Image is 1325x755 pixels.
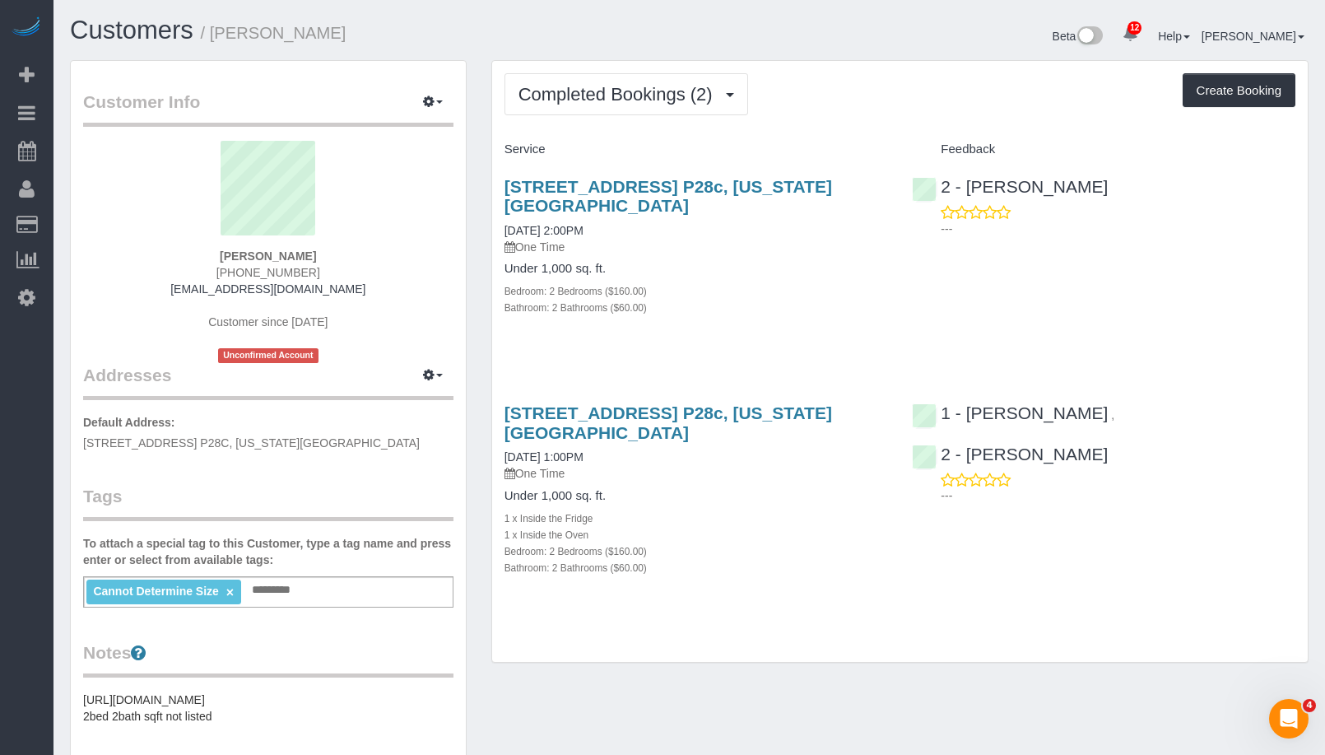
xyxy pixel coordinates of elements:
[518,84,721,105] span: Completed Bookings (2)
[941,221,1295,237] p: ---
[1114,16,1146,53] a: 12
[83,90,453,127] legend: Customer Info
[912,177,1108,196] a: 2 - [PERSON_NAME]
[504,546,647,557] small: Bedroom: 2 Bedrooms ($160.00)
[504,403,832,441] a: [STREET_ADDRESS] P28c, [US_STATE][GEOGRAPHIC_DATA]
[1076,26,1103,48] img: New interface
[941,487,1295,504] p: ---
[504,529,588,541] small: 1 x Inside the Oven
[208,315,328,329] span: Customer since [DATE]
[1053,30,1104,43] a: Beta
[83,436,420,450] span: [STREET_ADDRESS] P28C, [US_STATE][GEOGRAPHIC_DATA]
[70,16,193,44] a: Customers
[1303,699,1316,712] span: 4
[83,484,453,521] legend: Tags
[93,585,218,598] span: Cannot Determine Size
[504,262,888,276] h4: Under 1,000 sq. ft.
[216,266,320,279] span: [PHONE_NUMBER]
[226,585,234,599] a: ×
[1127,21,1141,35] span: 12
[504,224,583,237] a: [DATE] 2:00PM
[504,73,748,115] button: Completed Bookings (2)
[220,249,316,263] strong: [PERSON_NAME]
[504,450,583,464] a: [DATE] 1:00PM
[201,24,346,42] small: / [PERSON_NAME]
[170,282,365,296] a: [EMAIL_ADDRESS][DOMAIN_NAME]
[912,445,1108,464] a: 2 - [PERSON_NAME]
[504,239,888,255] p: One Time
[912,403,1108,422] a: 1 - [PERSON_NAME]
[10,16,43,40] img: Automaid Logo
[1158,30,1190,43] a: Help
[504,286,647,297] small: Bedroom: 2 Bedrooms ($160.00)
[504,142,888,156] h4: Service
[83,641,453,678] legend: Notes
[504,562,647,574] small: Bathroom: 2 Bathrooms ($60.00)
[504,513,593,524] small: 1 x Inside the Fridge
[504,465,888,482] p: One Time
[1183,73,1295,108] button: Create Booking
[1269,699,1309,739] iframe: Intercom live chat
[1111,408,1114,422] span: ,
[1202,30,1304,43] a: [PERSON_NAME]
[83,414,175,431] label: Default Address:
[504,302,647,314] small: Bathroom: 2 Bathrooms ($60.00)
[83,535,453,568] label: To attach a special tag to this Customer, type a tag name and press enter or select from availabl...
[218,348,318,362] span: Unconfirmed Account
[83,692,453,725] pre: [URL][DOMAIN_NAME] 2bed 2bath sqft not listed
[504,177,832,215] a: [STREET_ADDRESS] P28c, [US_STATE][GEOGRAPHIC_DATA]
[912,142,1295,156] h4: Feedback
[504,489,888,503] h4: Under 1,000 sq. ft.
